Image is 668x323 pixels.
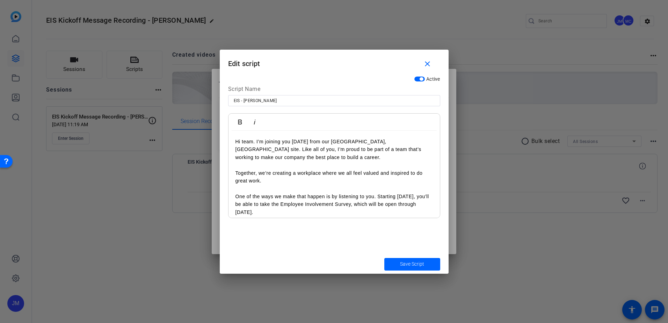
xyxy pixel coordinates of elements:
[220,50,449,72] h1: Edit script
[248,115,261,129] button: Italic (Ctrl+I)
[384,258,440,271] button: Save Script
[235,193,433,216] p: One of the ways we make that happen is by listening to you. Starting [DATE], you’ll be able to ta...
[423,60,432,69] mat-icon: close
[400,260,424,268] span: Save Script
[235,138,433,161] p: Hi team. I’m joining you [DATE] from our [GEOGRAPHIC_DATA], [GEOGRAPHIC_DATA] site. Like all of y...
[426,76,440,82] span: Active
[234,96,435,105] input: Enter Script Name
[228,85,440,95] div: Script Name
[233,115,247,129] button: Bold (Ctrl+B)
[235,169,433,185] p: Together, we’re creating a workplace where we all feel valued and inspired to do great work.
